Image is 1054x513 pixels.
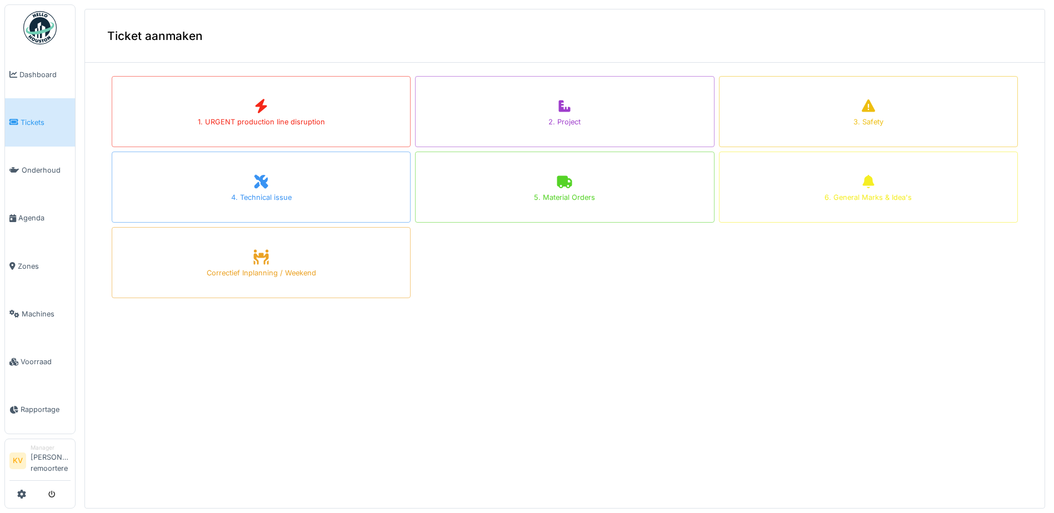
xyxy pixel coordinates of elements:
span: Machines [22,309,71,319]
span: Rapportage [21,404,71,415]
img: Badge_color-CXgf-gQk.svg [23,11,57,44]
div: Ticket aanmaken [85,9,1045,63]
div: 6. General Marks & Idea's [825,192,912,203]
span: Agenda [18,213,71,223]
div: Correctief Inplanning / Weekend [207,268,316,278]
li: [PERSON_NAME] remoortere [31,444,71,478]
div: 5. Material Orders [534,192,595,203]
span: Tickets [21,117,71,128]
span: Dashboard [19,69,71,80]
a: Machines [5,290,75,338]
a: KV Manager[PERSON_NAME] remoortere [9,444,71,481]
div: Manager [31,444,71,452]
span: Voorraad [21,356,71,367]
a: Dashboard [5,51,75,98]
div: 4. Technical issue [231,192,292,203]
a: Onderhoud [5,147,75,194]
li: KV [9,452,26,469]
span: Zones [18,261,71,271]
a: Tickets [5,98,75,146]
a: Rapportage [5,386,75,434]
a: Zones [5,242,75,290]
a: Agenda [5,194,75,242]
div: 1. URGENT production line disruption [198,117,325,127]
span: Onderhoud [22,165,71,175]
a: Voorraad [5,338,75,386]
div: 3. Safety [853,117,883,127]
div: 2. Project [548,117,581,127]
